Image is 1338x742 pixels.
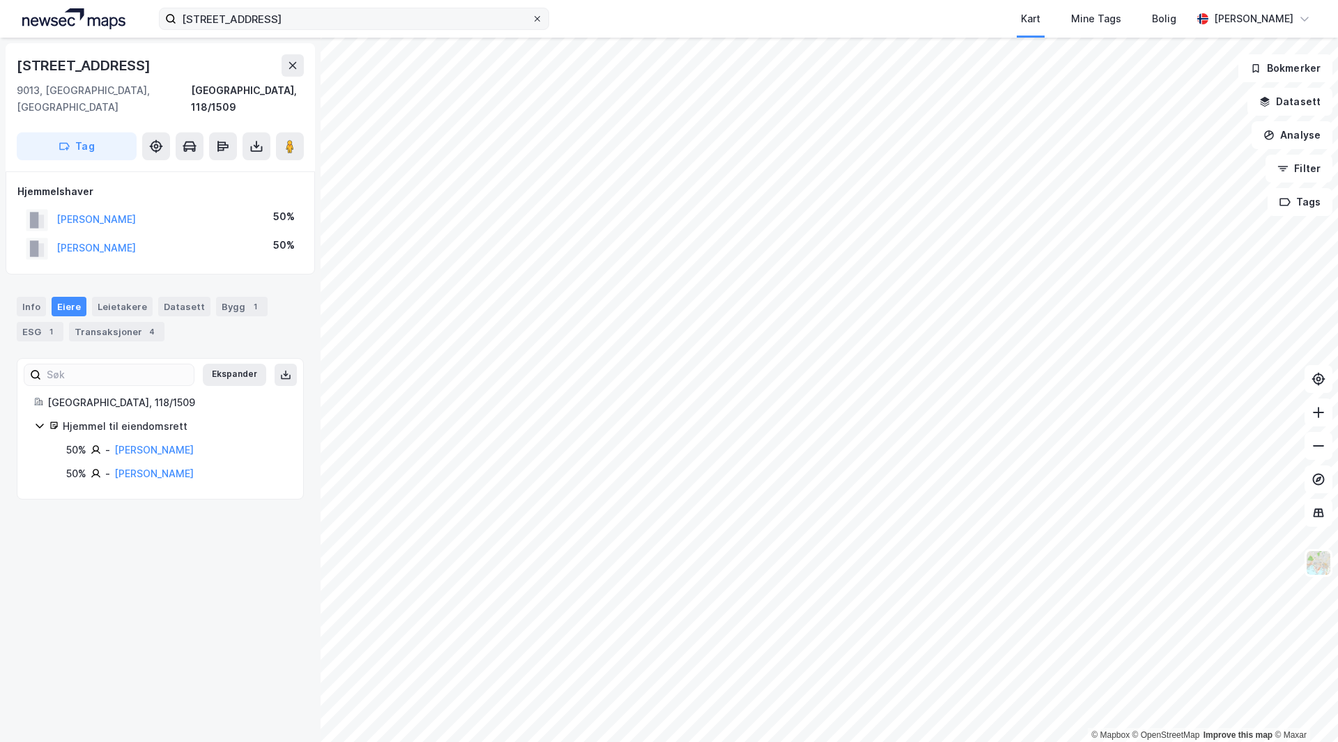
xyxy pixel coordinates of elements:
input: Søk på adresse, matrikkel, gårdeiere, leietakere eller personer [176,8,532,29]
iframe: Chat Widget [1268,675,1338,742]
button: Analyse [1252,121,1332,149]
div: Eiere [52,297,86,316]
div: Mine Tags [1071,10,1121,27]
a: Mapbox [1091,730,1130,740]
a: OpenStreetMap [1132,730,1200,740]
button: Datasett [1247,88,1332,116]
div: [GEOGRAPHIC_DATA], 118/1509 [191,82,304,116]
div: Kart [1021,10,1040,27]
div: 1 [44,325,58,339]
div: 50% [273,237,295,254]
input: Søk [41,364,194,385]
div: 50% [66,442,86,458]
div: ESG [17,322,63,341]
button: Tags [1268,188,1332,216]
div: 1 [248,300,262,314]
div: Kontrollprogram for chat [1268,675,1338,742]
div: Datasett [158,297,210,316]
div: [PERSON_NAME] [1214,10,1293,27]
a: [PERSON_NAME] [114,467,194,479]
div: [STREET_ADDRESS] [17,54,153,77]
div: Hjemmel til eiendomsrett [63,418,286,435]
button: Ekspander [203,364,266,386]
a: [PERSON_NAME] [114,444,194,456]
div: Leietakere [92,297,153,316]
button: Filter [1266,155,1332,183]
div: 50% [273,208,295,225]
div: Transaksjoner [69,322,164,341]
a: Improve this map [1204,730,1272,740]
img: Z [1305,550,1332,576]
div: 4 [145,325,159,339]
div: - [105,442,110,458]
div: 50% [66,465,86,482]
button: Bokmerker [1238,54,1332,82]
button: Tag [17,132,137,160]
div: [GEOGRAPHIC_DATA], 118/1509 [47,394,286,411]
div: Hjemmelshaver [17,183,303,200]
div: Bolig [1152,10,1176,27]
div: Bygg [216,297,268,316]
div: Info [17,297,46,316]
img: logo.a4113a55bc3d86da70a041830d287a7e.svg [22,8,125,29]
div: - [105,465,110,482]
div: 9013, [GEOGRAPHIC_DATA], [GEOGRAPHIC_DATA] [17,82,191,116]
